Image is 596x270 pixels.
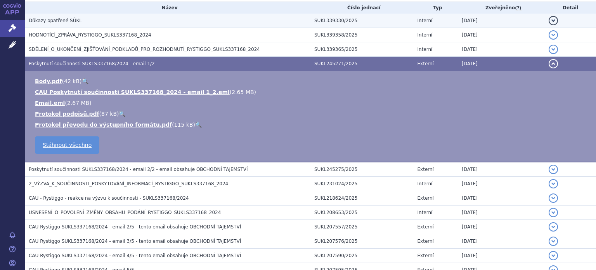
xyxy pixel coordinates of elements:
[418,195,434,201] span: Externí
[29,18,82,23] span: Důkazy opatřené SÚKL
[549,208,558,217] button: detail
[195,122,202,128] a: 🔍
[458,28,545,42] td: [DATE]
[418,210,433,215] span: Interní
[101,111,117,117] span: 87 kB
[418,61,434,66] span: Externí
[310,28,414,42] td: SUKL339358/2025
[418,18,433,23] span: Interní
[310,14,414,28] td: SUKL339330/2025
[29,253,241,258] span: CAU Rystiggo SUKLS337168/2024 - email 4/5 - tento email obsahuje OBCHODNÍ TAJEMSTVÍ
[310,191,414,206] td: SUKL218624/2025
[29,47,260,52] span: SDĚLENÍ_O_UKONČENÍ_ZJIŠŤOVÁNÍ_PODKLADŮ_PRO_ROZHODNUTÍ_RYSTIGGO_SUKLS337168_2024
[35,88,588,96] li: ( )
[35,89,230,95] a: CAU Poskytnutí součinnosti SUKLS337168_2024 - email 1_2.eml
[549,45,558,54] button: detail
[458,42,545,57] td: [DATE]
[64,78,80,84] span: 42 kB
[310,206,414,220] td: SUKL208653/2025
[35,121,588,129] li: ( )
[545,2,596,14] th: Detail
[35,122,172,128] a: Protokol převodu do výstupního formátu.pdf
[35,77,588,85] li: ( )
[67,100,89,106] span: 2.67 MB
[310,220,414,234] td: SUKL207557/2025
[29,61,155,66] span: Poskytnutí součinnosti SUKLS337168/2024 - email 1/2
[29,195,189,201] span: CAU - Rystiggo - reakce na výzvu k součinnosti - SUKLS337168/2024
[29,210,221,215] span: USNESENÍ_O_POVOLENÍ_ZMĚNY_OBSAHU_PODÁNÍ_RYSTIGGO_SUKLS337168_2024
[35,100,65,106] a: Email.eml
[310,57,414,71] td: SUKL245271/2025
[458,177,545,191] td: [DATE]
[515,5,521,11] abbr: (?)
[549,251,558,260] button: detail
[35,99,588,107] li: ( )
[310,42,414,57] td: SUKL339365/2025
[549,193,558,203] button: detail
[29,32,151,38] span: HODNOTÍCÍ_ZPRÁVA_RYSTIGGO_SUKLS337168_2024
[35,110,588,118] li: ( )
[310,234,414,249] td: SUKL207576/2025
[310,162,414,177] td: SUKL245275/2025
[418,181,433,186] span: Interní
[549,165,558,174] button: detail
[418,239,434,244] span: Externí
[418,32,433,38] span: Interní
[25,2,310,14] th: Název
[29,224,241,230] span: CAU Rystiggo SUKLS337168/2024 - email 2/5 - tento email obsahuje OBCHODNÍ TAJEMSTVÍ
[29,239,241,244] span: CAU Rystiggo SUKLS337168/2024 - email 3/5 - tento email obsahuje OBCHODNÍ TAJEMSTVÍ
[458,220,545,234] td: [DATE]
[310,2,414,14] th: Číslo jednací
[458,162,545,177] td: [DATE]
[458,234,545,249] td: [DATE]
[549,222,558,232] button: detail
[35,111,99,117] a: Protokol podpisů.pdf
[549,179,558,188] button: detail
[418,167,434,172] span: Externí
[232,89,254,95] span: 2.65 MB
[458,14,545,28] td: [DATE]
[418,253,434,258] span: Externí
[549,237,558,246] button: detail
[310,177,414,191] td: SUKL231024/2025
[418,47,433,52] span: Interní
[549,30,558,40] button: detail
[458,249,545,263] td: [DATE]
[29,181,228,186] span: 2_VÝZVA_K_SOUČINNOSTI_POSKYTOVÁNÍ_INFORMACÍ_RYSTIGGO_SUKLS337168_2024
[29,167,248,172] span: Poskytnutí součinnosti SUKLS337168/2024 - email 2/2 - email obsahuje OBCHODNÍ TAJEMSTVÍ
[458,2,545,14] th: Zveřejněno
[418,224,434,230] span: Externí
[82,78,88,84] a: 🔍
[35,136,99,154] a: Stáhnout všechno
[549,59,558,68] button: detail
[549,16,558,25] button: detail
[458,191,545,206] td: [DATE]
[458,206,545,220] td: [DATE]
[310,249,414,263] td: SUKL207590/2025
[458,57,545,71] td: [DATE]
[414,2,458,14] th: Typ
[35,78,62,84] a: Body.pdf
[174,122,193,128] span: 115 kB
[119,111,125,117] a: 🔍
